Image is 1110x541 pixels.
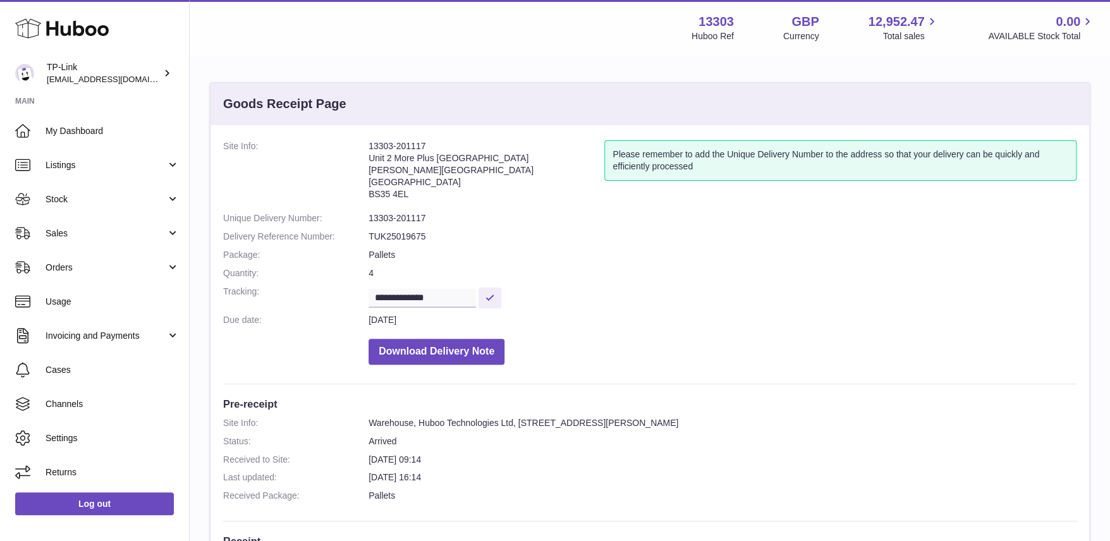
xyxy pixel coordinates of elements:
[223,95,346,112] h3: Goods Receipt Page
[223,249,369,261] dt: Package:
[369,339,504,365] button: Download Delivery Note
[47,74,186,84] span: [EMAIL_ADDRESS][DOMAIN_NAME]
[1056,13,1080,30] span: 0.00
[46,466,180,478] span: Returns
[46,398,180,410] span: Channels
[15,492,174,515] a: Log out
[223,397,1076,411] h3: Pre-receipt
[698,13,734,30] strong: 13303
[369,212,1076,224] dd: 13303-201117
[868,13,924,30] span: 12,952.47
[223,267,369,279] dt: Quantity:
[223,435,369,447] dt: Status:
[223,471,369,483] dt: Last updated:
[46,330,166,342] span: Invoicing and Payments
[46,364,180,376] span: Cases
[46,296,180,308] span: Usage
[369,417,1076,429] dd: Warehouse, Huboo Technologies Ltd, [STREET_ADDRESS][PERSON_NAME]
[868,13,939,42] a: 12,952.47 Total sales
[604,140,1076,181] div: Please remember to add the Unique Delivery Number to the address so that your delivery can be qui...
[15,64,34,83] img: gaby.chen@tp-link.com
[223,212,369,224] dt: Unique Delivery Number:
[46,228,166,240] span: Sales
[783,30,819,42] div: Currency
[369,471,1076,483] dd: [DATE] 16:14
[369,231,1076,243] dd: TUK25019675
[223,314,369,326] dt: Due date:
[369,249,1076,261] dd: Pallets
[223,140,369,206] dt: Site Info:
[988,30,1095,42] span: AVAILABLE Stock Total
[369,267,1076,279] dd: 4
[46,432,180,444] span: Settings
[223,417,369,429] dt: Site Info:
[791,13,819,30] strong: GBP
[369,435,1076,447] dd: Arrived
[988,13,1095,42] a: 0.00 AVAILABLE Stock Total
[46,125,180,137] span: My Dashboard
[692,30,734,42] div: Huboo Ref
[223,231,369,243] dt: Delivery Reference Number:
[882,30,939,42] span: Total sales
[223,286,369,308] dt: Tracking:
[369,314,1076,326] dd: [DATE]
[369,490,1076,502] dd: Pallets
[223,454,369,466] dt: Received to Site:
[46,193,166,205] span: Stock
[47,61,161,85] div: TP-Link
[369,454,1076,466] dd: [DATE] 09:14
[46,159,166,171] span: Listings
[369,140,604,206] address: 13303-201117 Unit 2 More Plus [GEOGRAPHIC_DATA] [PERSON_NAME][GEOGRAPHIC_DATA] [GEOGRAPHIC_DATA] ...
[46,262,166,274] span: Orders
[223,490,369,502] dt: Received Package:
